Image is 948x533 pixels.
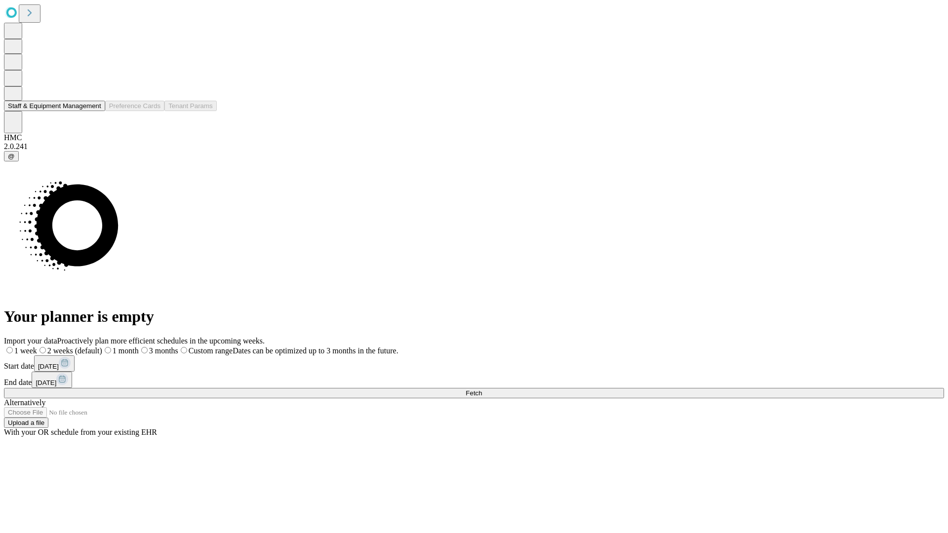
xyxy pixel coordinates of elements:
span: @ [8,152,15,160]
div: Start date [4,355,944,372]
div: End date [4,372,944,388]
span: [DATE] [38,363,59,370]
span: 1 week [14,346,37,355]
div: 2.0.241 [4,142,944,151]
span: Custom range [189,346,233,355]
input: 1 month [105,347,111,353]
span: Fetch [466,389,482,397]
button: Staff & Equipment Management [4,101,105,111]
button: Preference Cards [105,101,164,111]
span: Proactively plan more efficient schedules in the upcoming weeks. [57,337,265,345]
h1: Your planner is empty [4,307,944,326]
button: Tenant Params [164,101,217,111]
span: Import your data [4,337,57,345]
span: 2 weeks (default) [47,346,102,355]
span: 3 months [149,346,178,355]
button: Fetch [4,388,944,398]
span: With your OR schedule from your existing EHR [4,428,157,436]
input: 1 week [6,347,13,353]
span: Dates can be optimized up to 3 months in the future. [233,346,398,355]
div: HMC [4,133,944,142]
input: 2 weeks (default) [39,347,46,353]
span: Alternatively [4,398,45,407]
button: [DATE] [34,355,75,372]
input: 3 months [141,347,148,353]
button: [DATE] [32,372,72,388]
button: Upload a file [4,418,48,428]
input: Custom rangeDates can be optimized up to 3 months in the future. [181,347,187,353]
span: 1 month [113,346,139,355]
span: [DATE] [36,379,56,386]
button: @ [4,151,19,161]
